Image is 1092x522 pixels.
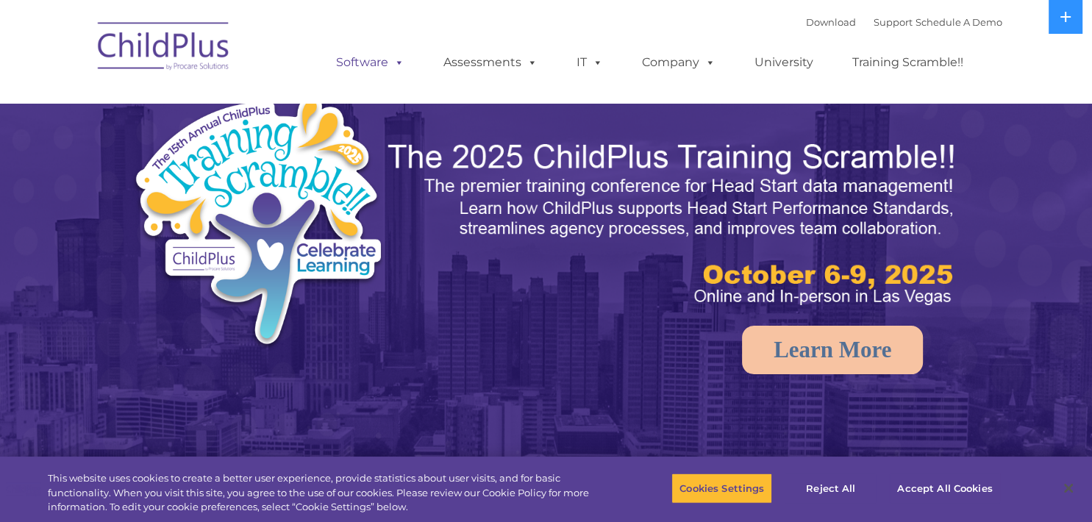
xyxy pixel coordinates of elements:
[742,326,923,374] a: Learn More
[204,157,267,168] span: Phone number
[90,12,238,85] img: ChildPlus by Procare Solutions
[1052,472,1085,504] button: Close
[48,471,601,515] div: This website uses cookies to create a better user experience, provide statistics about user visit...
[562,48,618,77] a: IT
[838,48,978,77] a: Training Scramble!!
[889,473,1000,504] button: Accept All Cookies
[671,473,772,504] button: Cookies Settings
[806,16,1002,28] font: |
[740,48,828,77] a: University
[806,16,856,28] a: Download
[204,97,249,108] span: Last name
[785,473,877,504] button: Reject All
[429,48,552,77] a: Assessments
[874,16,913,28] a: Support
[916,16,1002,28] a: Schedule A Demo
[321,48,419,77] a: Software
[627,48,730,77] a: Company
